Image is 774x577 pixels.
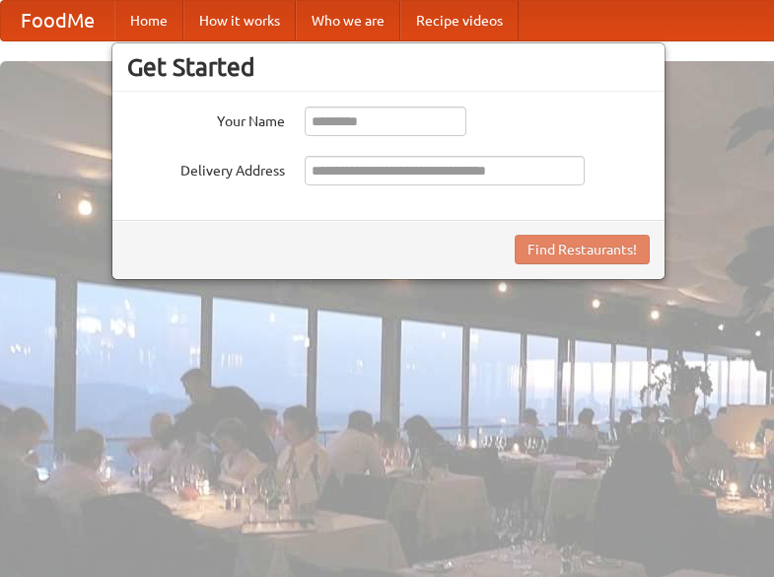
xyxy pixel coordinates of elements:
[114,1,183,40] a: Home
[183,1,296,40] a: How it works
[296,1,400,40] a: Who we are
[127,52,650,82] h3: Get Started
[1,1,114,40] a: FoodMe
[127,107,285,131] label: Your Name
[515,235,650,264] button: Find Restaurants!
[127,156,285,180] label: Delivery Address
[400,1,519,40] a: Recipe videos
